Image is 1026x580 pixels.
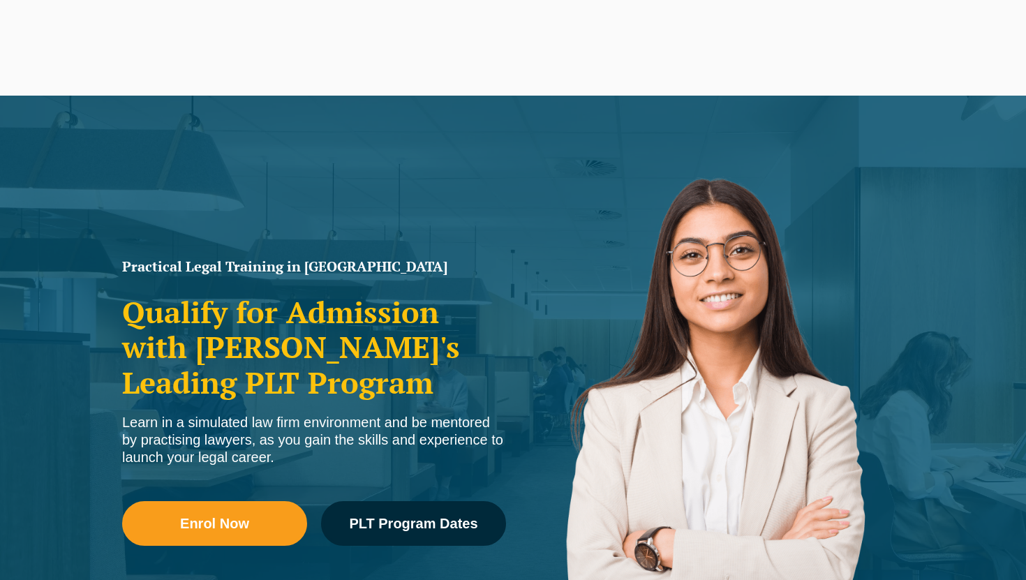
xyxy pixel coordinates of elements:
[321,501,506,546] a: PLT Program Dates
[122,501,307,546] a: Enrol Now
[180,516,249,530] span: Enrol Now
[122,295,506,400] h2: Qualify for Admission with [PERSON_NAME]'s Leading PLT Program
[122,260,506,274] h1: Practical Legal Training in [GEOGRAPHIC_DATA]
[122,414,506,466] div: Learn in a simulated law firm environment and be mentored by practising lawyers, as you gain the ...
[349,516,477,530] span: PLT Program Dates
